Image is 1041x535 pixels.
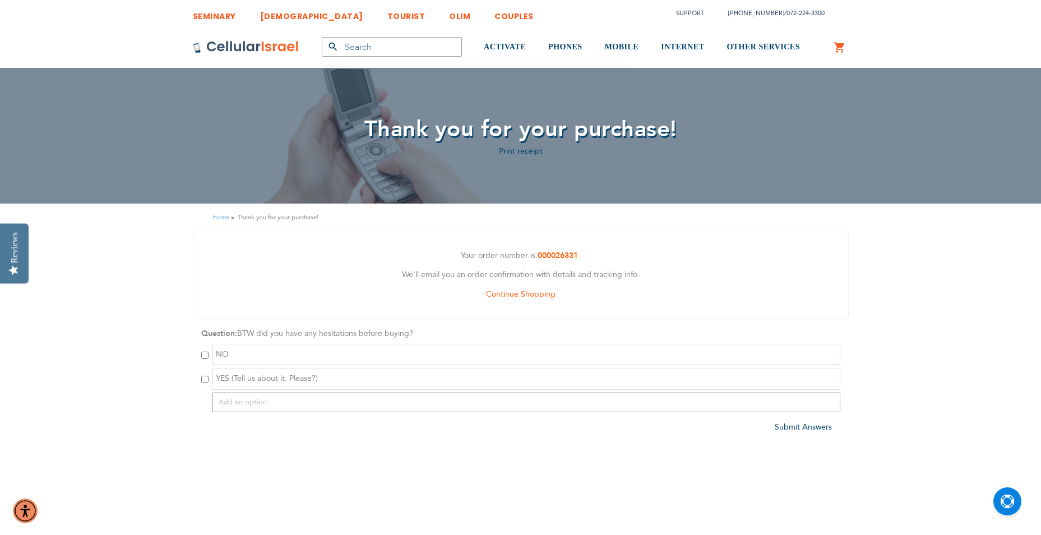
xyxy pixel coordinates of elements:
a: 072-224-3300 [786,9,825,17]
a: [DEMOGRAPHIC_DATA] [260,3,363,24]
span: NO [216,349,229,359]
a: OLIM [449,3,470,24]
p: We'll email you an order confirmation with details and tracking info. [202,268,840,282]
div: Reviews [10,232,20,263]
span: MOBILE [605,43,639,51]
a: [PHONE_NUMBER] [728,9,784,17]
span: Thank you for your purchase! [364,114,677,145]
img: Cellular Israel Logo [193,40,299,54]
span: INTERNET [661,43,704,51]
a: SEMINARY [193,3,236,24]
a: 000026331 [538,250,578,261]
a: COUPLES [494,3,534,24]
a: INTERNET [661,26,704,68]
a: Print receipt [499,146,543,156]
a: Support [676,9,704,17]
a: OTHER SERVICES [727,26,800,68]
span: YES (Tell us about it. Please?) [216,373,318,384]
input: Search [322,37,462,57]
a: Submit Answers [775,422,832,432]
strong: Question: [201,328,237,339]
input: Add an option... [212,393,840,412]
li: / [717,5,825,21]
a: MOBILE [605,26,639,68]
span: OTHER SERVICES [727,43,800,51]
div: Accessibility Menu [13,499,38,523]
span: PHONES [548,43,582,51]
a: TOURIST [387,3,425,24]
a: Continue Shopping [486,289,556,299]
strong: Thank you for your purchase! [238,212,318,223]
a: Home [212,213,229,222]
span: BTW did you have any hesitations before buying? [237,328,413,339]
a: PHONES [548,26,582,68]
span: ACTIVATE [484,43,526,51]
a: ACTIVATE [484,26,526,68]
p: Your order number is: . [202,249,840,263]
